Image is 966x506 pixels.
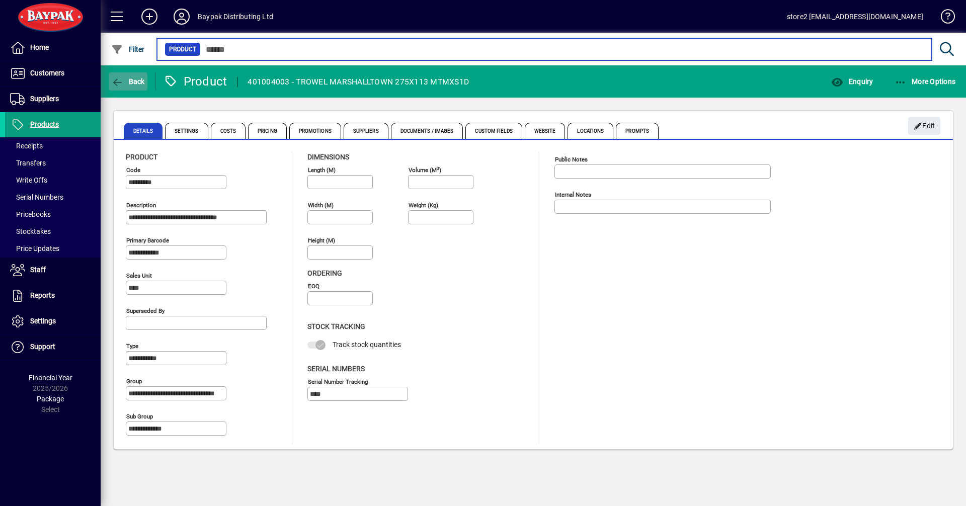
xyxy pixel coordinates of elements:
[101,72,156,91] app-page-header-button: Back
[10,193,63,201] span: Serial Numbers
[126,413,153,420] mat-label: Sub group
[308,202,334,209] mat-label: Width (m)
[5,258,101,283] a: Staff
[124,123,163,139] span: Details
[248,74,469,90] div: 401004003 - TROWEL MARSHALLTOWN 275X113 MTMXS1D
[568,123,613,139] span: Locations
[5,334,101,360] a: Support
[829,72,875,91] button: Enquiry
[10,227,51,235] span: Stocktakes
[30,343,55,351] span: Support
[126,307,165,314] mat-label: Superseded by
[307,269,342,277] span: Ordering
[555,191,591,198] mat-label: Internal Notes
[333,341,401,349] span: Track stock quantities
[5,206,101,223] a: Pricebooks
[126,153,157,161] span: Product
[308,378,368,385] mat-label: Serial Number tracking
[126,237,169,244] mat-label: Primary barcode
[126,378,142,385] mat-label: Group
[892,72,958,91] button: More Options
[895,77,956,86] span: More Options
[908,117,940,135] button: Edit
[37,395,64,403] span: Package
[109,72,147,91] button: Back
[409,166,441,174] mat-label: Volume (m )
[308,237,335,244] mat-label: Height (m)
[30,317,56,325] span: Settings
[169,44,196,54] span: Product
[126,272,152,279] mat-label: Sales unit
[126,166,140,174] mat-label: Code
[525,123,566,139] span: Website
[30,120,59,128] span: Products
[5,309,101,334] a: Settings
[5,61,101,86] a: Customers
[10,244,59,252] span: Price Updates
[126,202,156,209] mat-label: Description
[437,165,439,171] sup: 3
[133,8,166,26] button: Add
[211,123,246,139] span: Costs
[126,343,138,350] mat-label: Type
[111,77,145,86] span: Back
[307,153,349,161] span: Dimensions
[465,123,522,139] span: Custom Fields
[10,176,47,184] span: Write Offs
[555,156,588,163] mat-label: Public Notes
[30,291,55,299] span: Reports
[391,123,463,139] span: Documents / Images
[914,118,935,134] span: Edit
[5,172,101,189] a: Write Offs
[111,45,145,53] span: Filter
[5,137,101,154] a: Receipts
[10,159,46,167] span: Transfers
[198,9,273,25] div: Baypak Distributing Ltd
[5,35,101,60] a: Home
[109,40,147,58] button: Filter
[164,73,227,90] div: Product
[307,365,365,373] span: Serial Numbers
[616,123,659,139] span: Prompts
[5,223,101,240] a: Stocktakes
[30,69,64,77] span: Customers
[166,8,198,26] button: Profile
[30,266,46,274] span: Staff
[5,189,101,206] a: Serial Numbers
[787,9,923,25] div: store2 [EMAIL_ADDRESS][DOMAIN_NAME]
[307,322,365,330] span: Stock Tracking
[165,123,208,139] span: Settings
[5,283,101,308] a: Reports
[933,2,953,35] a: Knowledge Base
[30,95,59,103] span: Suppliers
[10,210,51,218] span: Pricebooks
[831,77,873,86] span: Enquiry
[5,240,101,257] a: Price Updates
[409,202,438,209] mat-label: Weight (Kg)
[248,123,287,139] span: Pricing
[30,43,49,51] span: Home
[289,123,341,139] span: Promotions
[344,123,388,139] span: Suppliers
[29,374,72,382] span: Financial Year
[5,154,101,172] a: Transfers
[5,87,101,112] a: Suppliers
[308,166,336,174] mat-label: Length (m)
[10,142,43,150] span: Receipts
[308,283,319,290] mat-label: EOQ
